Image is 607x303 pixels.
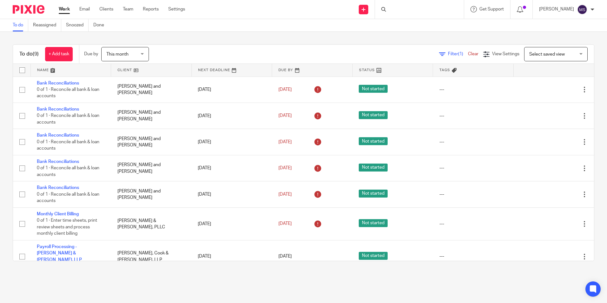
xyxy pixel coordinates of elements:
div: --- [439,221,507,227]
a: Reports [143,6,159,12]
span: (1) [458,52,463,56]
span: [DATE] [278,192,292,197]
td: [DATE] [191,207,272,240]
a: Bank Reconciliations [37,185,79,190]
a: Bank Reconciliations [37,133,79,138]
span: Not started [359,137,388,145]
h1: To do [19,51,39,57]
td: [PERSON_NAME], Cook & [PERSON_NAME], LLP [111,240,192,273]
span: View Settings [492,52,519,56]
span: Tags [439,68,450,72]
div: --- [439,165,507,171]
span: [DATE] [278,140,292,144]
span: Not started [359,111,388,119]
a: Clear [468,52,478,56]
span: [DATE] [278,87,292,92]
a: Monthly Client Billing [37,212,79,216]
td: [PERSON_NAME] and [PERSON_NAME] [111,129,192,155]
a: To do [13,19,28,31]
td: [PERSON_NAME] & [PERSON_NAME], PLLC [111,207,192,240]
span: 0 of 1 · Reconcile all bank & loan accounts [37,140,99,151]
div: --- [439,253,507,259]
a: Work [59,6,70,12]
div: --- [439,191,507,198]
img: Pixie [13,5,44,14]
div: --- [439,139,507,145]
span: Not started [359,252,388,260]
td: [DATE] [191,240,272,273]
span: 0 of 1 · Reconcile all bank & loan accounts [37,114,99,125]
td: [DATE] [191,155,272,181]
span: 0 of 1 · Reconcile all bank & loan accounts [37,166,99,177]
div: --- [439,113,507,119]
td: [PERSON_NAME] and [PERSON_NAME] [111,181,192,207]
span: Not started [359,164,388,172]
a: Bank Reconciliations [37,159,79,164]
td: [DATE] [191,129,272,155]
span: Not started [359,219,388,227]
a: Bank Reconciliations [37,107,79,111]
a: Reassigned [33,19,61,31]
td: [PERSON_NAME] and [PERSON_NAME] [111,77,192,103]
a: Email [79,6,90,12]
td: [PERSON_NAME] and [PERSON_NAME] [111,103,192,129]
span: Filter [448,52,468,56]
span: 0 of 1 · Reconcile all bank & loan accounts [37,87,99,98]
div: --- [439,86,507,93]
td: [DATE] [191,103,272,129]
span: Not started [359,190,388,198]
a: Team [123,6,133,12]
p: Due by [84,51,98,57]
span: 0 of 1 · Reconcile all bank & loan accounts [37,192,99,203]
a: Settings [168,6,185,12]
a: + Add task [45,47,73,61]
a: Snoozed [66,19,89,31]
td: [DATE] [191,77,272,103]
a: Payroll Processing - [PERSON_NAME] & [PERSON_NAME], LLP [37,245,82,262]
span: [DATE] [278,114,292,118]
span: Not started [359,85,388,93]
span: [DATE] [278,166,292,170]
img: svg%3E [577,4,587,15]
a: Bank Reconciliations [37,81,79,85]
span: 0 of 1 · Enter time sheets, print review sheets and process monthly client billing [37,218,97,236]
span: (9) [33,51,39,57]
p: [PERSON_NAME] [539,6,574,12]
span: Get Support [479,7,504,11]
span: [DATE] [278,222,292,226]
span: Select saved view [529,52,565,57]
span: [DATE] [278,254,292,259]
span: This month [106,52,129,57]
a: Clients [99,6,113,12]
td: [PERSON_NAME] and [PERSON_NAME] [111,155,192,181]
a: Done [93,19,109,31]
td: [DATE] [191,181,272,207]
